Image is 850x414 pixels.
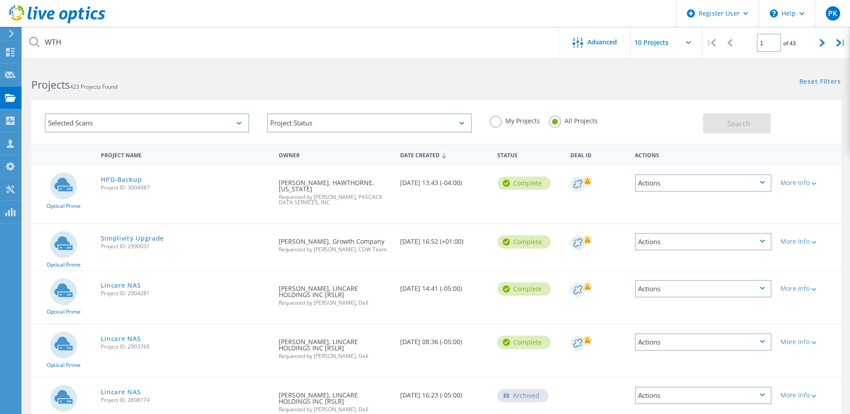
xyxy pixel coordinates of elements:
[96,146,275,163] div: Project Name
[396,271,493,301] div: [DATE] 14:41 (-05:00)
[396,165,493,195] div: [DATE] 13:43 (-04:00)
[279,354,391,359] span: Requested by [PERSON_NAME], Dell
[635,387,772,404] div: Actions
[497,336,551,349] div: Complete
[274,324,396,368] div: [PERSON_NAME], LINCARE HOLDINGS INC [RSLR]
[703,113,771,134] button: Search
[47,262,81,267] span: Optical Prime
[396,378,493,407] div: [DATE] 16:23 (-05:00)
[70,83,117,91] span: 423 Projects Found
[635,280,772,298] div: Actions
[702,27,721,59] div: |
[101,235,164,241] a: Simplivity Upgrade
[566,146,631,163] div: Deal Id
[497,282,551,296] div: Complete
[635,174,772,192] div: Actions
[47,203,81,209] span: Optical Prime
[799,78,841,86] a: Reset Filters
[101,244,270,249] span: Project ID: 2990031
[396,324,493,354] div: [DATE] 08:36 (-05:00)
[549,116,598,124] label: All Projects
[101,344,270,349] span: Project ID: 2903765
[781,180,837,186] div: More Info
[781,392,837,398] div: More Info
[490,116,540,124] label: My Projects
[396,224,493,254] div: [DATE] 16:52 (+01:00)
[630,146,776,163] div: Actions
[635,333,772,351] div: Actions
[45,113,249,133] div: Selected Scans
[781,339,837,345] div: More Info
[274,271,396,315] div: [PERSON_NAME], LINCARE HOLDINGS INC [RSLR]
[727,119,751,129] span: Search
[31,78,70,92] b: Projects
[493,146,566,163] div: Status
[279,407,391,412] span: Requested by [PERSON_NAME], Dell
[587,39,617,45] span: Advanced
[101,397,270,403] span: Project ID: 2898174
[101,282,141,289] a: Lincare NAS
[783,39,796,47] span: of 43
[101,291,270,296] span: Project ID: 2904281
[279,247,391,252] span: Requested by [PERSON_NAME], CDW Team
[497,177,551,190] div: Complete
[274,224,396,261] div: [PERSON_NAME], Growth Company
[274,146,396,163] div: Owner
[267,113,471,133] div: Project Status
[828,10,837,17] span: PK
[497,389,548,402] div: Archived
[832,27,850,59] div: |
[101,177,142,183] a: HPD-Backup
[47,362,81,368] span: Optical Prime
[101,185,270,190] span: Project ID: 3004987
[279,300,391,306] span: Requested by [PERSON_NAME], Dell
[770,9,778,17] svg: \n
[279,194,391,205] span: Requested by [PERSON_NAME], PASCACK DATA SERVICES, INC
[635,233,772,250] div: Actions
[497,235,551,249] div: Complete
[9,19,105,25] a: Live Optics Dashboard
[101,336,141,342] a: Lincare NAS
[22,27,559,58] input: Search projects by name, owner, ID, company, etc
[47,309,81,315] span: Optical Prime
[274,165,396,214] div: [PERSON_NAME], HAWTHORNE, [US_STATE]
[781,285,837,292] div: More Info
[101,389,141,395] a: Lincare NAS
[781,238,837,245] div: More Info
[396,146,493,163] div: Date Created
